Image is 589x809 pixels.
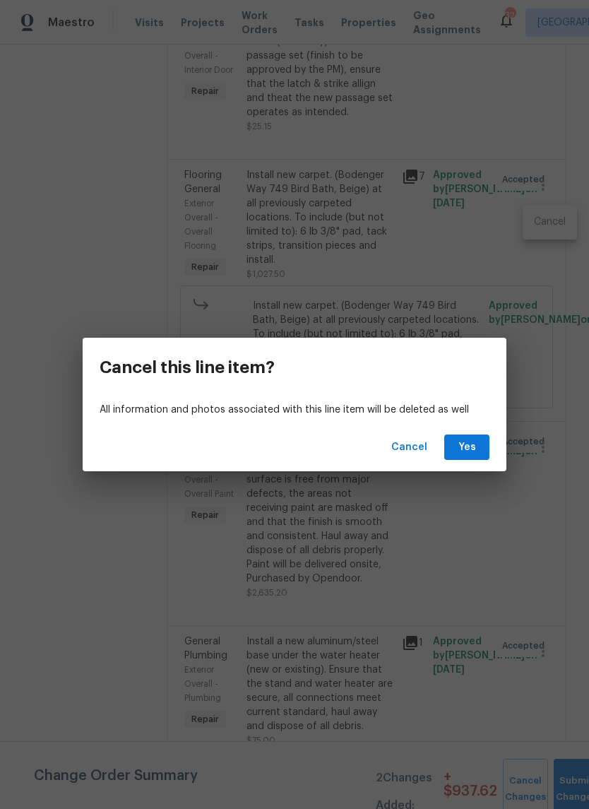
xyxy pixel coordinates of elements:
h3: Cancel this line item? [100,358,275,377]
p: All information and photos associated with this line item will be deleted as well [100,403,489,418]
span: Cancel [391,439,427,456]
button: Cancel [386,435,433,461]
span: Yes [456,439,478,456]
button: Yes [444,435,489,461]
